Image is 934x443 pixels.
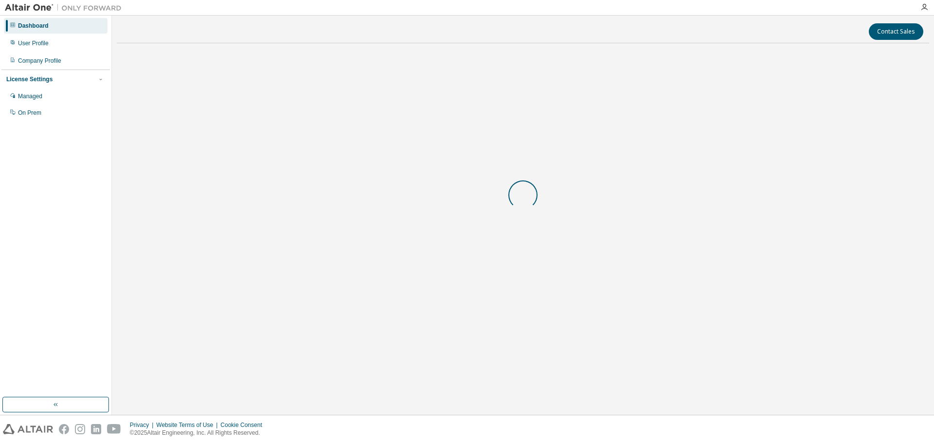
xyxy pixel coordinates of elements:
div: Company Profile [18,57,61,65]
button: Contact Sales [869,23,923,40]
img: Altair One [5,3,126,13]
div: Dashboard [18,22,49,30]
img: altair_logo.svg [3,424,53,434]
img: facebook.svg [59,424,69,434]
div: License Settings [6,75,53,83]
div: User Profile [18,39,49,47]
div: On Prem [18,109,41,117]
img: instagram.svg [75,424,85,434]
p: © 2025 Altair Engineering, Inc. All Rights Reserved. [130,429,268,437]
div: Managed [18,92,42,100]
div: Privacy [130,421,156,429]
div: Website Terms of Use [156,421,220,429]
img: linkedin.svg [91,424,101,434]
div: Cookie Consent [220,421,268,429]
img: youtube.svg [107,424,121,434]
